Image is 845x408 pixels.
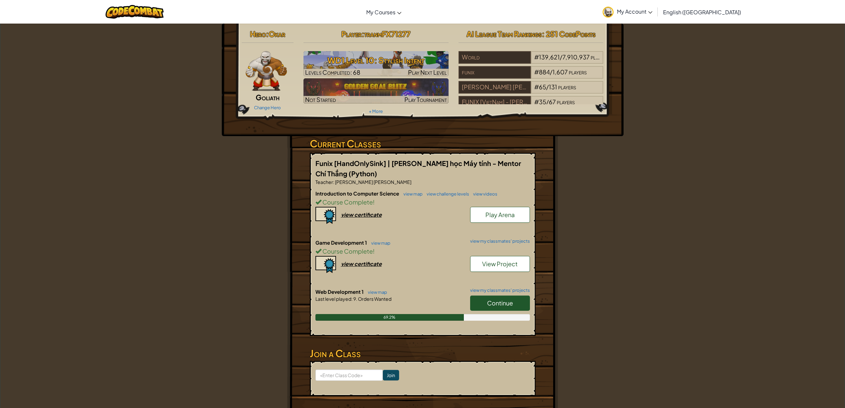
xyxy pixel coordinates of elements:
span: : [266,29,269,39]
span: Not Started [305,96,336,103]
a: view my classmates' projects [467,239,530,243]
span: tranmFX71277 [364,29,410,39]
a: view map [400,191,423,197]
span: 131 [549,83,557,91]
span: Introduction to Computer Science [315,190,400,197]
a: view challenge levels [423,191,469,197]
span: AI League Team Rankings [466,29,542,39]
a: My Courses [363,3,405,21]
h3: Current Classes [310,136,536,151]
span: players [557,98,575,106]
span: Teacher [315,179,333,185]
div: 69.2% [315,314,464,321]
span: players [569,68,587,76]
span: : [362,29,364,39]
span: 7,910,937 [562,53,590,61]
img: CodeCombat logo [106,5,164,19]
a: [PERSON_NAME] [PERSON_NAME]#65/131players [459,87,604,95]
span: Goliath [256,93,280,102]
span: / [550,68,552,76]
a: view my classmates' projects [467,288,530,292]
span: 65 [539,83,546,91]
span: / [546,83,549,91]
span: (Python) [349,169,377,178]
span: Play Tournament [404,96,447,103]
a: Change Hero [254,105,281,110]
div: funix [459,66,531,79]
h3: WD1 Level 10: Stylish Intent [303,53,449,68]
div: [PERSON_NAME] [PERSON_NAME] [459,81,531,94]
span: 884 [539,68,550,76]
span: Hero [250,29,266,39]
span: Last level played [315,296,351,302]
span: Levels Completed: 68 [305,68,360,76]
a: English ([GEOGRAPHIC_DATA]) [660,3,744,21]
a: funix#884/1,607players [459,72,604,80]
img: certificate-icon.png [315,207,336,224]
span: My Courses [366,9,395,16]
span: My Account [617,8,652,15]
span: players [558,83,576,91]
span: 139,621 [539,53,560,61]
span: Play Next Level [408,68,447,76]
img: goliath-pose.png [246,51,287,91]
span: : [351,296,353,302]
div: view certificate [341,211,382,218]
img: WD1 Level 10: Stylish Intent [303,51,449,76]
span: View Project [482,260,518,268]
a: view videos [470,191,497,197]
span: players [591,53,609,61]
a: FUNIX [VietNam] - [PERSON_NAME]#35/67players [459,102,604,110]
a: Not StartedPlay Tournament [303,78,449,104]
span: 9. [353,296,357,302]
a: view map [368,240,390,246]
a: Play Next Level [303,51,449,76]
h3: Join a Class [310,346,536,361]
span: Course Complete [321,198,373,206]
div: FUNIX [VietNam] - [PERSON_NAME] [459,96,531,109]
span: Game Development 1 [315,239,368,246]
a: view certificate [315,211,382,218]
a: view certificate [315,260,382,267]
span: 35 [539,98,546,106]
span: # [534,83,539,91]
span: Funix [HandOnlySink] | [PERSON_NAME] học Máy tính - Mentor Chí Thắng [315,159,521,178]
span: English ([GEOGRAPHIC_DATA]) [663,9,741,16]
span: Web Development 1 [315,288,365,295]
span: ! [373,247,375,255]
img: certificate-icon.png [315,256,336,273]
span: Okar [269,29,285,39]
span: 67 [549,98,556,106]
img: avatar [603,7,614,18]
span: Play Arena [485,211,515,218]
span: : 251 CodePoints [542,29,596,39]
input: Join [383,370,399,380]
a: My Account [599,1,656,22]
span: : [333,179,334,185]
input: <Enter Class Code> [315,369,383,381]
span: # [534,53,539,61]
span: # [534,98,539,106]
span: Course Complete [321,247,373,255]
a: World#139,621/7,910,937players [459,57,604,65]
span: # [534,68,539,76]
span: Orders Wanted [357,296,391,302]
span: / [560,53,562,61]
span: Continue [487,299,513,307]
a: + More [369,109,383,114]
span: ! [373,198,375,206]
span: / [546,98,549,106]
a: view map [365,289,387,295]
span: Player [341,29,362,39]
span: [PERSON_NAME] [PERSON_NAME] [334,179,411,185]
div: World [459,51,531,64]
span: 1,607 [552,68,568,76]
div: view certificate [341,260,382,267]
img: Golden Goal [303,78,449,104]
